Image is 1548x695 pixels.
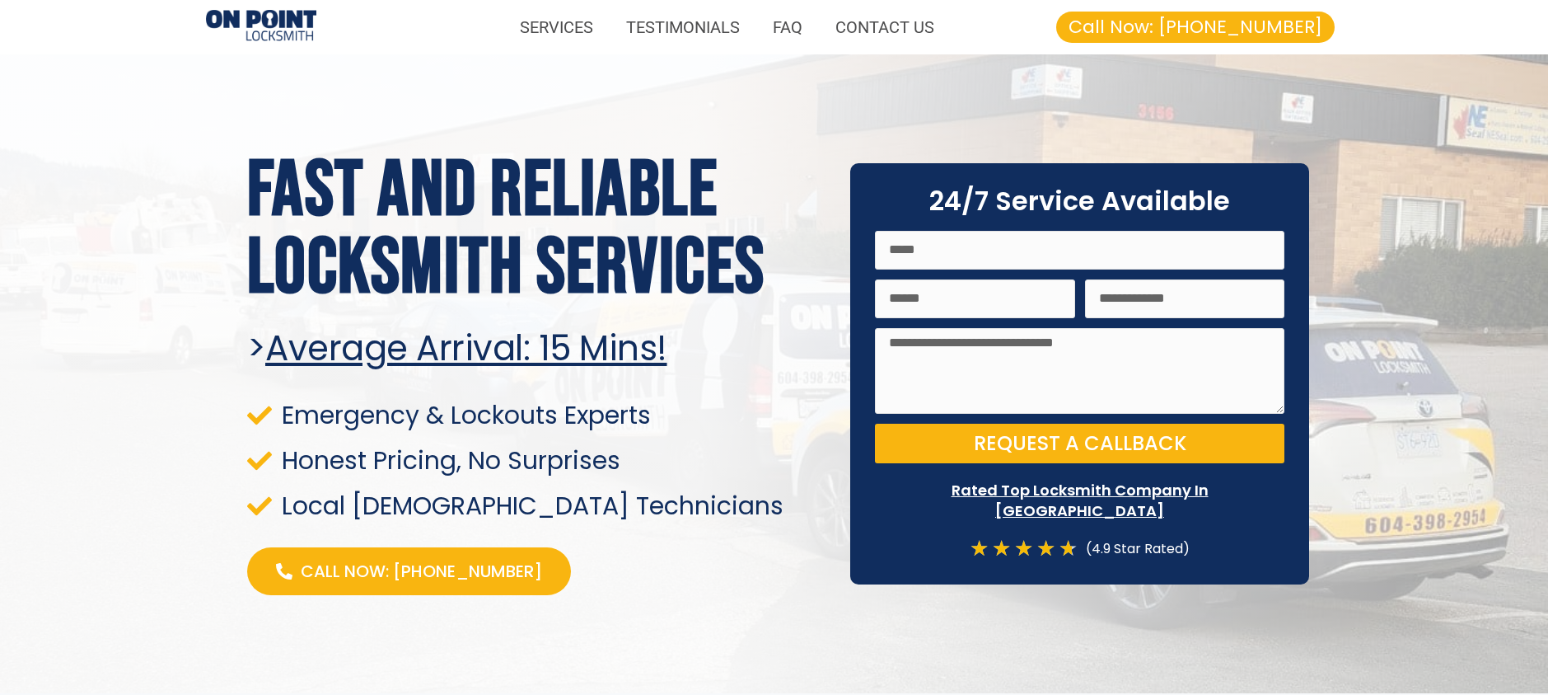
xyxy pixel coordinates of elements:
[756,8,819,46] a: FAQ
[265,324,667,373] u: Average arrival: 15 Mins!
[970,538,1078,560] div: 4.7/5
[247,547,571,595] a: Call Now: [PHONE_NUMBER]
[875,424,1284,463] button: Request a Callback
[1014,538,1033,560] i: ★
[206,10,316,44] img: Proximity Locksmiths 1
[247,153,830,308] h1: Fast and reliable locksmith services
[1056,12,1335,43] a: Call Now: [PHONE_NUMBER]
[875,188,1284,214] h2: 24/7 Service Available
[992,538,1011,560] i: ★
[503,8,610,46] a: SERVICES
[278,449,620,472] span: Honest Pricing, No Surprises
[333,8,951,46] nav: Menu
[875,480,1284,521] p: Rated Top Locksmith Company In [GEOGRAPHIC_DATA]
[1059,538,1078,560] i: ★
[970,538,989,560] i: ★
[278,404,651,426] span: Emergency & Lockouts Experts
[819,8,951,46] a: CONTACT US
[1069,18,1322,36] span: Call Now: [PHONE_NUMBER]
[1078,538,1190,560] div: (4.9 Star Rated)
[278,495,783,517] span: Local [DEMOGRAPHIC_DATA] Technicians
[1036,538,1055,560] i: ★
[247,328,830,369] h2: >
[875,231,1284,473] form: On Point Locksmith
[610,8,756,46] a: TESTIMONIALS
[974,434,1186,453] span: Request a Callback
[301,560,542,583] span: Call Now: [PHONE_NUMBER]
